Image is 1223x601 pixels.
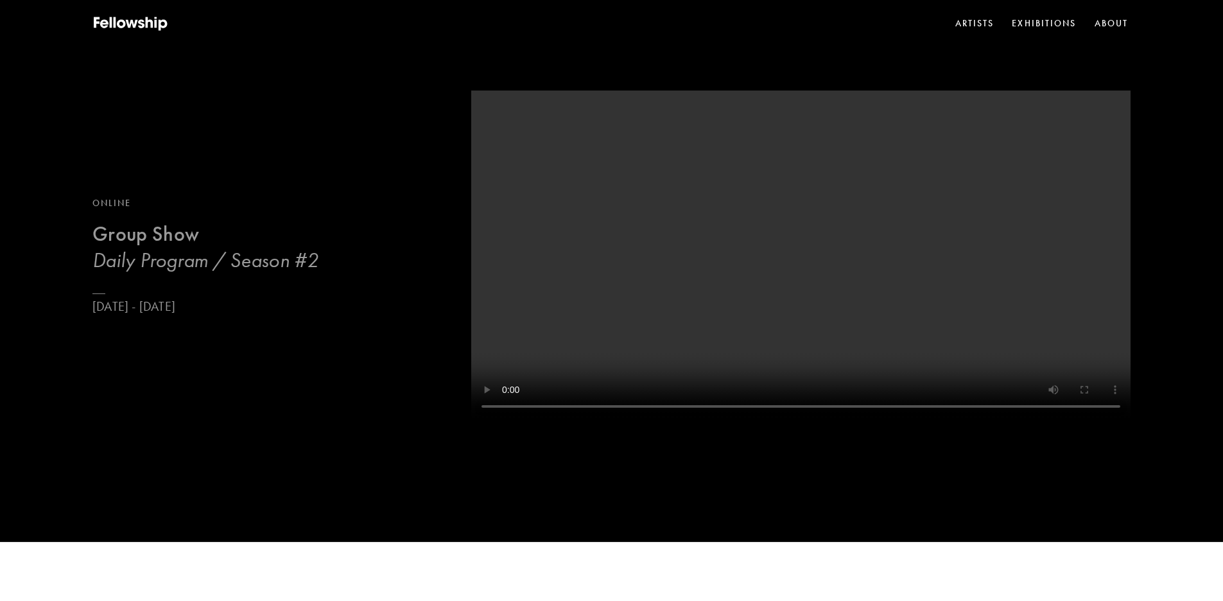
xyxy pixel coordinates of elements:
[92,222,199,247] b: Group Show
[92,299,318,315] p: [DATE] - [DATE]
[92,247,318,273] h3: Daily Program / Season #2
[1009,14,1079,33] a: Exhibitions
[92,196,318,211] div: Online
[92,196,318,315] a: OnlineGroup ShowDaily Program / Season #2[DATE] - [DATE]
[1092,14,1131,33] a: About
[953,14,997,33] a: Artists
